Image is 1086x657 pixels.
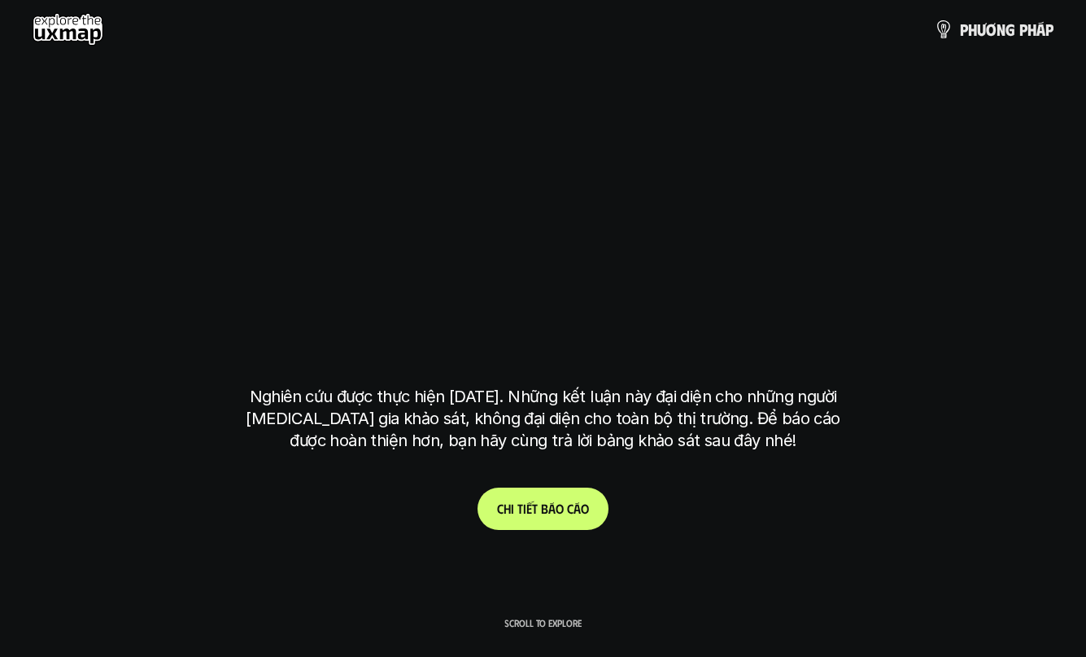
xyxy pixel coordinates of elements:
[478,488,608,530] a: Chitiếtbáocáo
[977,20,986,38] span: ư
[517,501,523,516] span: t
[504,501,511,516] span: h
[246,153,840,221] h1: phạm vi công việc của
[574,501,581,516] span: á
[960,20,968,38] span: p
[504,617,582,629] p: Scroll to explore
[511,501,514,516] span: i
[986,20,997,38] span: ơ
[548,501,556,516] span: á
[556,501,564,516] span: o
[997,20,1005,38] span: n
[581,501,589,516] span: o
[487,112,611,131] h6: Kết quả nghiên cứu
[1027,20,1036,38] span: h
[567,501,574,516] span: c
[523,501,526,516] span: i
[1045,20,1053,38] span: p
[541,501,548,516] span: b
[1036,20,1045,38] span: á
[253,282,833,350] h1: tại [GEOGRAPHIC_DATA]
[526,501,532,516] span: ế
[497,501,504,516] span: C
[1005,20,1015,38] span: g
[238,386,848,452] p: Nghiên cứu được thực hiện [DATE]. Những kết luận này đại diện cho những người [MEDICAL_DATA] gia ...
[1019,20,1027,38] span: p
[934,13,1053,46] a: phươngpháp
[968,20,977,38] span: h
[532,501,538,516] span: t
